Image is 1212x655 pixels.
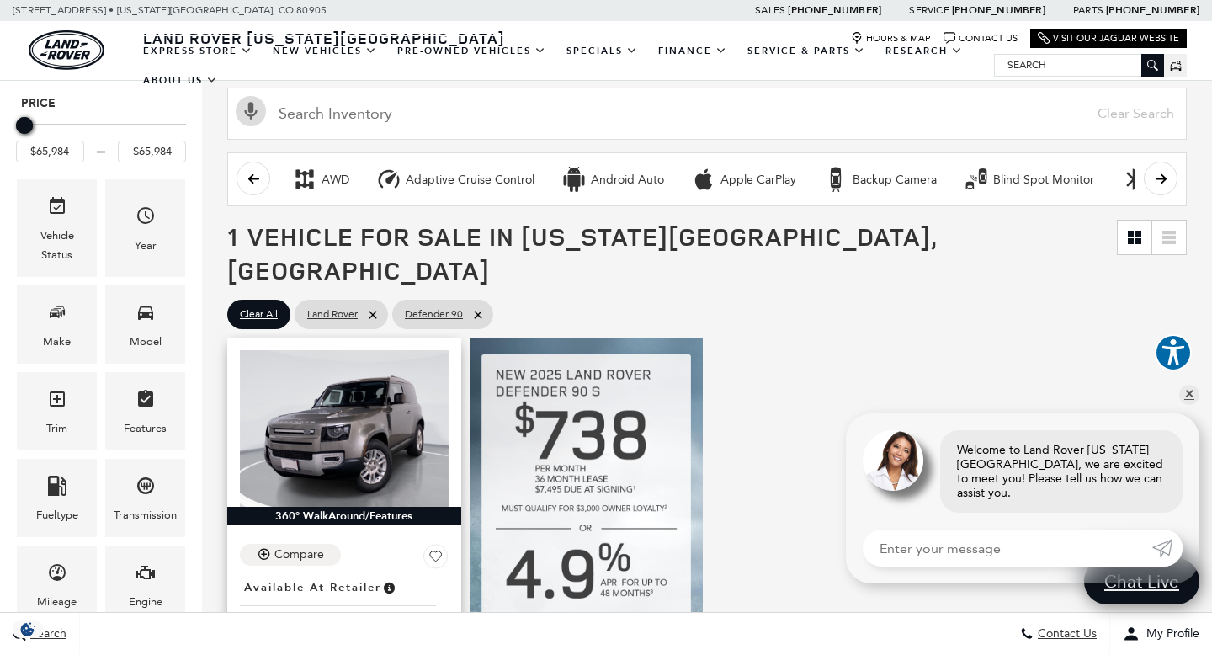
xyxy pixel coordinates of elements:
a: Submit [1152,530,1183,567]
div: Adaptive Cruise Control [406,173,534,188]
span: Vehicle [47,192,67,226]
nav: Main Navigation [133,36,994,95]
img: Agent profile photo [863,430,923,491]
input: Enter your message [863,530,1152,567]
span: Make [47,298,67,333]
a: [PHONE_NUMBER] [788,3,881,17]
div: MakeMake [17,285,97,364]
img: Opt-Out Icon [8,620,47,638]
button: Adaptive Cruise ControlAdaptive Cruise Control [367,162,544,197]
input: Maximum [118,141,186,162]
div: Year [135,237,157,255]
input: Search [995,55,1163,75]
div: Android Auto [561,167,587,192]
div: Backup Camera [853,173,937,188]
span: Mileage [47,558,67,593]
span: Contact Us [1034,627,1097,642]
span: Clear All [240,304,278,325]
button: Blind Spot MonitorBlind Spot Monitor [954,162,1103,197]
div: EngineEngine [105,546,185,624]
a: Visit Our Jaguar Website [1038,32,1179,45]
div: Blind Spot Monitor [964,167,989,192]
span: Parts [1073,4,1103,16]
div: VehicleVehicle Status [17,179,97,276]
span: Model [136,298,156,333]
div: Apple CarPlay [720,173,796,188]
a: [PHONE_NUMBER] [952,3,1045,17]
span: Year [136,201,156,236]
div: ModelModel [105,285,185,364]
a: About Us [133,66,228,95]
button: Apple CarPlayApple CarPlay [682,162,805,197]
span: Engine [136,558,156,593]
div: Backup Camera [823,167,848,192]
a: [PHONE_NUMBER] [1106,3,1199,17]
a: Grid View [1118,221,1151,254]
div: Android Auto [591,173,664,188]
div: Engine [129,593,162,611]
div: TrimTrim [17,372,97,450]
button: Save Vehicle [423,544,449,576]
span: Fueltype [47,471,67,506]
a: [STREET_ADDRESS] • [US_STATE][GEOGRAPHIC_DATA], CO 80905 [13,4,327,16]
a: Specials [556,36,648,66]
a: Available at RetailerNew 2025Defender 90 S [240,576,449,647]
a: New Vehicles [263,36,387,66]
button: Compare Vehicle [240,544,341,566]
div: MileageMileage [17,546,97,624]
div: Maximum Price [16,117,33,134]
button: Android AutoAndroid Auto [552,162,673,197]
div: Vehicle Status [29,226,84,264]
a: Hours & Map [851,32,931,45]
div: Apple CarPlay [691,167,716,192]
div: Transmission [114,506,177,525]
div: AWD [322,173,349,188]
svg: Click to toggle on voice search [236,96,266,126]
a: Service & Parts [737,36,875,66]
section: Click to Open Cookie Consent Modal [8,620,47,638]
span: Vehicle is in stock and ready for immediate delivery. Due to demand, availability is subject to c... [381,578,396,597]
div: Make [43,333,71,351]
div: Blind Spot Monitor [993,173,1094,188]
div: Bluetooth [1121,167,1146,192]
a: land-rover [29,30,104,70]
input: Minimum [16,141,84,162]
span: Available at Retailer [244,578,381,597]
a: Research [875,36,973,66]
span: Features [136,385,156,419]
div: AWD [292,167,317,192]
button: AWDAWD [283,162,359,197]
span: Land Rover [307,304,358,325]
span: Land Rover [US_STATE][GEOGRAPHIC_DATA] [143,28,505,48]
button: Explore your accessibility options [1155,334,1192,371]
a: Finance [648,36,737,66]
div: Price [16,111,186,162]
a: Land Rover [US_STATE][GEOGRAPHIC_DATA] [133,28,515,48]
span: 1 Vehicle for Sale in [US_STATE][GEOGRAPHIC_DATA], [GEOGRAPHIC_DATA] [227,219,937,287]
button: Open user profile menu [1110,613,1212,655]
img: 2025 LAND ROVER Defender 90 S [240,350,449,507]
div: Adaptive Cruise Control [376,167,401,192]
div: YearYear [105,179,185,276]
div: Mileage [37,593,77,611]
h5: Price [21,96,181,111]
a: Pre-Owned Vehicles [387,36,556,66]
div: TransmissionTransmission [105,459,185,537]
span: Transmission [136,471,156,506]
div: FeaturesFeatures [105,372,185,450]
div: Fueltype [36,506,78,525]
div: Trim [46,419,67,438]
span: Trim [47,385,67,419]
div: Model [130,333,162,351]
button: scroll left [237,162,270,195]
span: Defender 90 [405,304,463,325]
aside: Accessibility Help Desk [1155,334,1192,375]
span: Service [909,4,949,16]
button: Bluetooth [1112,162,1212,197]
button: scroll right [1144,162,1177,195]
div: Compare [274,547,324,562]
img: Land Rover [29,30,104,70]
div: Features [124,419,167,438]
div: 360° WalkAround/Features [227,507,461,525]
span: My Profile [1140,627,1199,642]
